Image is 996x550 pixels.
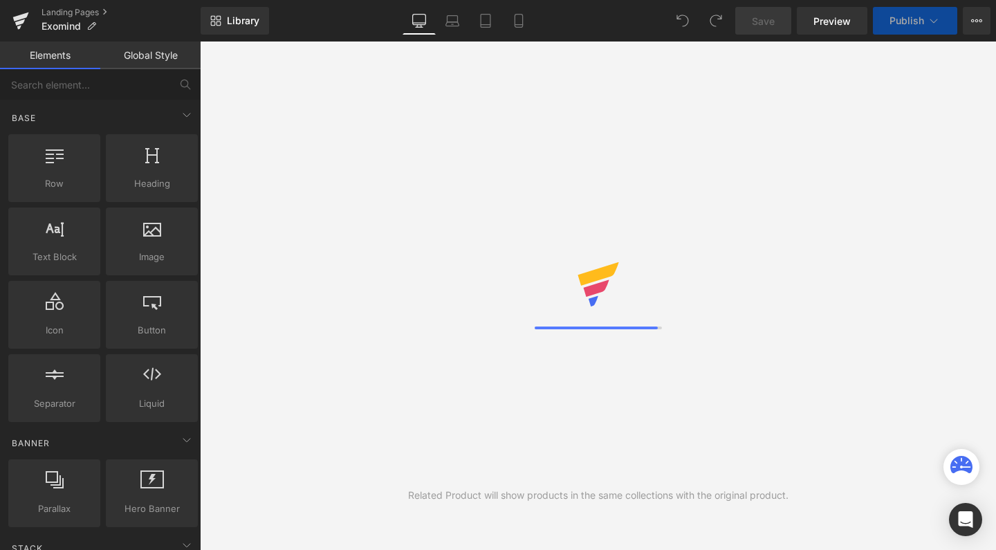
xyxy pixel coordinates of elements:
[201,7,269,35] a: New Library
[797,7,867,35] a: Preview
[949,503,982,536] div: Open Intercom Messenger
[10,437,51,450] span: Banner
[100,42,201,69] a: Global Style
[436,7,469,35] a: Laptop
[403,7,436,35] a: Desktop
[408,488,788,503] div: Related Product will show products in the same collections with the original product.
[110,176,194,191] span: Heading
[41,21,81,32] span: Exomind
[873,7,957,35] button: Publish
[12,396,96,411] span: Separator
[12,323,96,338] span: Icon
[110,250,194,264] span: Image
[813,14,851,28] span: Preview
[752,14,775,28] span: Save
[10,111,37,125] span: Base
[963,7,990,35] button: More
[110,502,194,516] span: Hero Banner
[669,7,697,35] button: Undo
[12,502,96,516] span: Parallax
[469,7,502,35] a: Tablet
[702,7,730,35] button: Redo
[41,7,201,18] a: Landing Pages
[110,323,194,338] span: Button
[502,7,535,35] a: Mobile
[889,15,924,26] span: Publish
[12,250,96,264] span: Text Block
[227,15,259,27] span: Library
[12,176,96,191] span: Row
[110,396,194,411] span: Liquid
